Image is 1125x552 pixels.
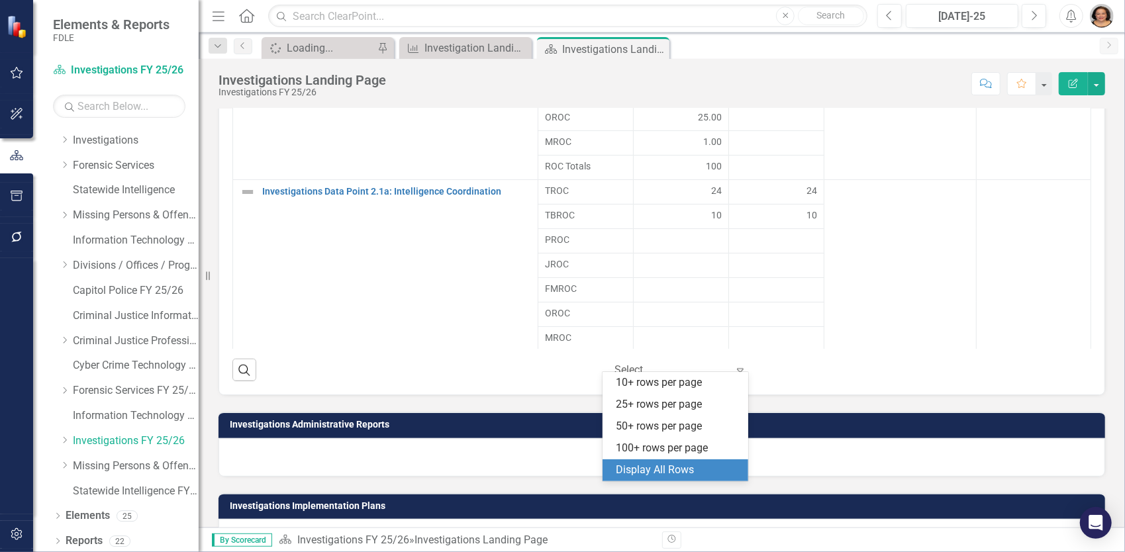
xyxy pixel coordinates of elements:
[703,135,722,148] span: 1.00
[73,258,199,273] a: Divisions / Offices / Programs FY 25/26
[633,253,728,277] td: Double-Click to Edit
[633,277,728,302] td: Double-Click to Edit
[545,184,626,197] span: TROC
[219,73,386,87] div: Investigations Landing Page
[633,228,728,253] td: Double-Click to Edit
[117,510,138,522] div: 25
[1080,507,1112,539] div: Open Intercom Messenger
[53,17,170,32] span: Elements & Reports
[538,302,633,326] td: Double-Click to Edit
[53,63,185,78] a: Investigations FY 25/26
[424,40,528,56] div: Investigation Landing Updater
[240,184,256,200] img: Not Defined
[824,179,976,386] td: Double-Click to Edit
[73,283,199,299] a: Capitol Police FY 25/26
[415,533,548,546] div: Investigations Landing Page
[66,508,110,524] a: Elements
[53,95,185,118] input: Search Below...
[297,533,409,546] a: Investigations FY 25/26
[728,326,824,351] td: Double-Click to Edit
[545,331,626,344] span: MROC
[633,204,728,228] td: Double-Click to Edit
[545,257,626,271] span: JROC
[7,15,30,38] img: ClearPoint Strategy
[706,160,722,173] span: 100
[545,282,626,295] span: FMROC
[545,160,626,173] span: ROC Totals
[817,10,846,21] span: Search
[219,87,386,97] div: Investigations FY 25/26
[265,40,374,56] a: Loading...
[633,130,728,155] td: Double-Click to Edit
[910,9,1014,24] div: [DATE]-25
[538,277,633,302] td: Double-Click to Edit
[538,106,633,130] td: Double-Click to Edit
[545,233,626,246] span: PROC
[633,326,728,351] td: Double-Click to Edit
[711,208,722,222] span: 10
[538,204,633,228] td: Double-Click to Edit
[73,434,199,449] a: Investigations FY 25/26
[728,277,824,302] td: Double-Click to Edit
[728,204,824,228] td: Double-Click to Edit
[698,111,722,124] span: 25.00
[212,533,272,547] span: By Scorecard
[279,533,652,548] div: »
[230,420,1099,430] h3: Investigations Administrative Reports
[73,233,199,248] a: Information Technology Services
[538,326,633,351] td: Double-Click to Edit
[538,130,633,155] td: Double-Click to Edit
[233,179,538,386] td: Double-Click to Edit Right Click for Context Menu
[728,106,824,130] td: Double-Click to Edit
[109,535,130,547] div: 22
[73,183,199,198] a: Statewide Intelligence
[798,7,864,25] button: Search
[728,228,824,253] td: Double-Click to Edit
[616,397,740,412] div: 25+ rows per page
[73,334,199,349] a: Criminal Justice Professionalism, Standards & Training Services FY 25/26
[262,187,531,197] a: Investigations Data Point 2.1a: Intelligence Coordination
[73,484,199,499] a: Statewide Intelligence FY 25/26
[616,463,740,478] div: Display All Rows
[66,533,103,549] a: Reports
[616,419,740,434] div: 50+ rows per page
[616,375,740,391] div: 10+ rows per page
[287,40,374,56] div: Loading...
[403,40,528,56] a: Investigation Landing Updater
[807,208,817,222] span: 10
[545,111,626,124] span: OROC
[73,459,199,474] a: Missing Persons & Offender Enforcement FY 25/26
[53,32,170,43] small: FDLE
[73,208,199,223] a: Missing Persons & Offender Enforcement
[73,133,199,148] a: Investigations
[545,208,626,222] span: TBROC
[616,441,740,456] div: 100+ rows per page
[538,179,633,204] td: Double-Click to Edit
[73,308,199,324] a: Criminal Justice Information Services FY 25/26
[633,302,728,326] td: Double-Click to Edit
[1090,4,1114,28] img: Nancy Verhine
[73,358,199,373] a: Cyber Crime Technology & Telecommunications FY25/26
[562,41,666,58] div: Investigations Landing Page
[73,158,199,173] a: Forensic Services
[230,501,1099,511] h3: Investigations Implementation Plans
[268,5,867,28] input: Search ClearPoint...
[906,4,1018,28] button: [DATE]-25
[807,184,817,197] span: 24
[73,383,199,398] a: Forensic Services FY 25/26
[538,253,633,277] td: Double-Click to Edit
[633,106,728,130] td: Double-Click to Edit
[545,306,626,320] span: OROC
[728,302,824,326] td: Double-Click to Edit
[711,184,722,197] span: 24
[545,135,626,148] span: MROC
[728,130,824,155] td: Double-Click to Edit
[538,228,633,253] td: Double-Click to Edit
[728,179,824,204] td: Double-Click to Edit
[73,408,199,424] a: Information Technology Services FY 25/26
[633,179,728,204] td: Double-Click to Edit
[977,179,1091,386] td: Double-Click to Edit
[728,253,824,277] td: Double-Click to Edit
